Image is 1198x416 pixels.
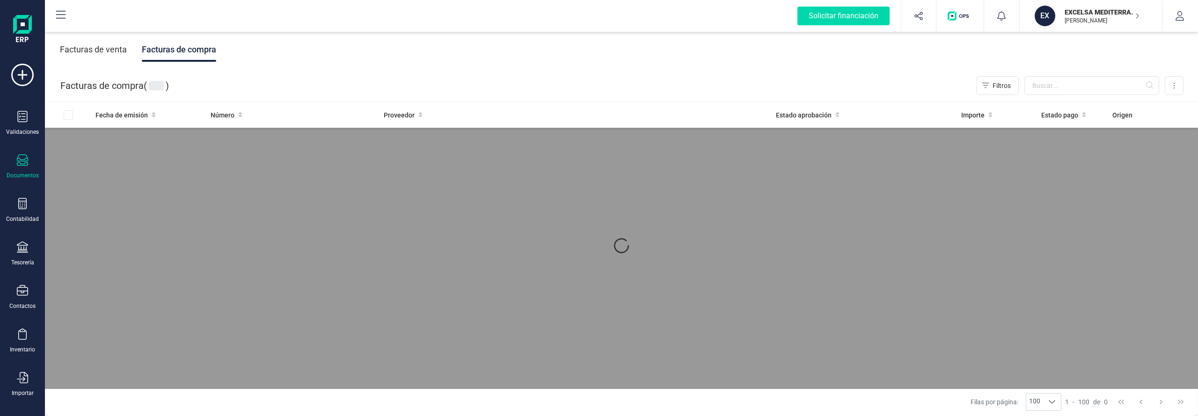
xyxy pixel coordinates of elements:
div: Contabilidad [6,215,39,223]
div: Validaciones [6,128,39,136]
div: Inventario [10,346,35,353]
img: Logo de OPS [948,11,972,21]
div: Facturas de compra ( ) [60,76,169,95]
span: Estado aprobación [776,110,832,120]
input: Buscar... [1024,76,1159,95]
span: 0 [1104,397,1108,407]
button: EXEXCELSA MEDITERRANEA SL[PERSON_NAME] [1031,1,1151,31]
div: Importar [12,389,34,397]
button: Logo de OPS [942,1,978,31]
button: Solicitar financiación [786,1,901,31]
span: Proveedor [384,110,415,120]
button: Filtros [976,76,1019,95]
span: 100 [1026,394,1043,410]
span: Importe [961,110,985,120]
span: 100 [1078,397,1089,407]
div: Filas por página: [971,393,1061,411]
span: 1 [1065,397,1069,407]
div: Contactos [9,302,36,310]
span: Fecha de emisión [95,110,148,120]
img: Logo Finanedi [13,15,32,45]
div: Documentos [7,172,39,179]
span: Número [211,110,234,120]
span: de [1093,397,1100,407]
span: Filtros [993,81,1011,90]
p: EXCELSA MEDITERRANEA SL [1065,7,1140,17]
span: Origen [1112,110,1132,120]
button: Previous Page [1132,393,1150,411]
div: Solicitar financiación [797,7,890,25]
button: Last Page [1172,393,1190,411]
button: Next Page [1152,393,1170,411]
div: Facturas de compra [142,37,216,62]
p: [PERSON_NAME] [1065,17,1140,24]
div: Facturas de venta [60,37,127,62]
div: Tesorería [11,259,34,266]
button: First Page [1112,393,1130,411]
div: EX [1035,6,1055,26]
span: Estado pago [1041,110,1078,120]
div: - [1065,397,1108,407]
